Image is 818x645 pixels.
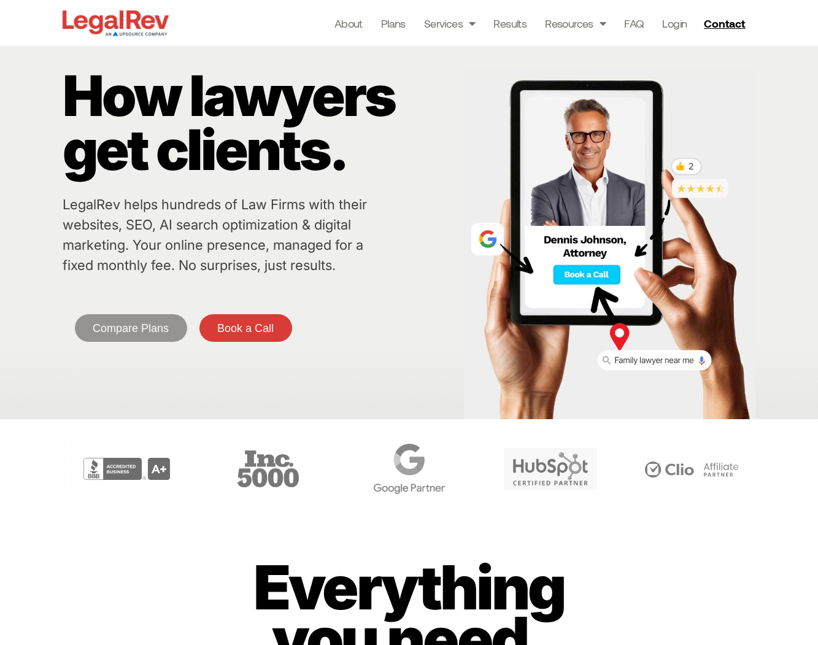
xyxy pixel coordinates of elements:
[342,438,477,500] div: 4 / 6
[63,196,367,273] a: LegalRev helps hundreds of Law Firms with their websites, SEO, AI search optimization & digital m...
[201,438,336,500] div: 3 / 6
[662,15,687,32] a: Login
[75,314,187,342] a: Compare Plans
[424,15,476,32] a: Services
[217,323,274,334] span: Book a Call
[624,438,759,500] div: 6 / 6
[199,314,292,342] a: Book a Call
[93,323,169,334] span: Compare Plans
[60,438,759,500] div: Carousel
[493,15,527,32] a: Results
[704,18,745,29] span: Contact
[483,438,618,500] div: 5 / 6
[334,15,363,32] a: About
[699,14,753,33] a: Contact
[334,15,687,32] nav: Menu
[63,69,458,177] p: How lawyers get clients.
[624,15,644,32] a: FAQ
[381,15,406,32] a: Plans
[60,438,195,500] div: 2 / 6
[545,15,606,32] a: Resources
